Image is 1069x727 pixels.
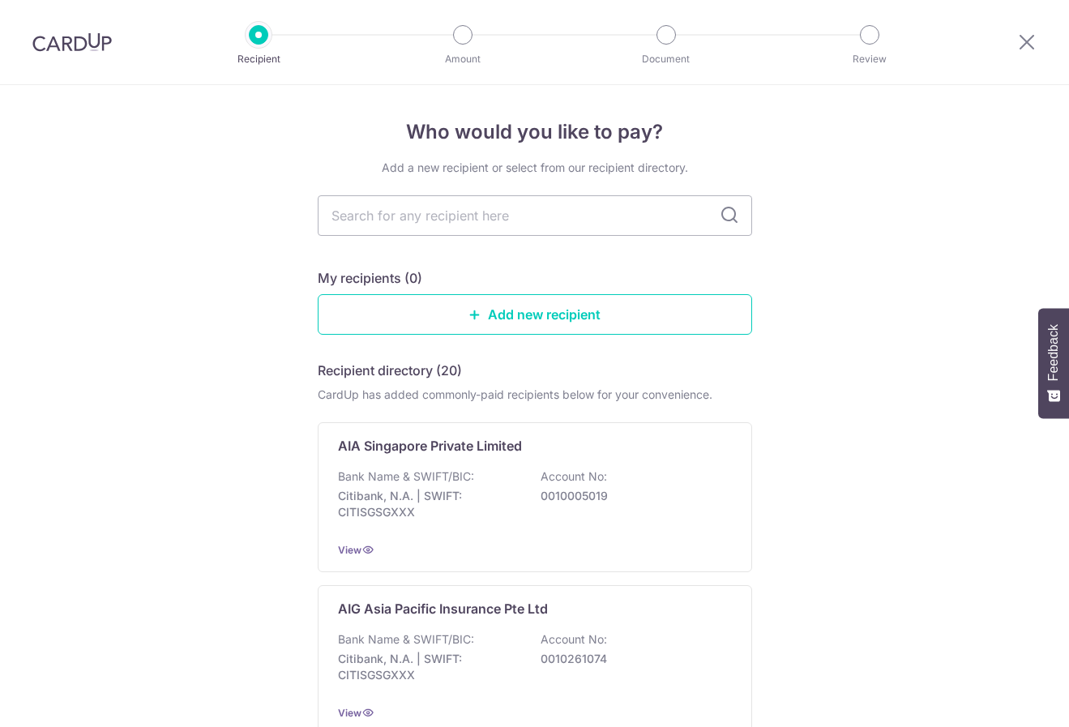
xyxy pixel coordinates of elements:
[1046,324,1061,381] span: Feedback
[541,468,607,485] p: Account No:
[318,294,752,335] a: Add new recipient
[338,707,361,719] a: View
[338,544,361,556] a: View
[810,51,930,67] p: Review
[541,631,607,648] p: Account No:
[1038,308,1069,418] button: Feedback - Show survey
[32,32,112,52] img: CardUp
[318,361,462,380] h5: Recipient directory (20)
[338,599,548,618] p: AIG Asia Pacific Insurance Pte Ltd
[318,118,752,147] h4: Who would you like to pay?
[318,195,752,236] input: Search for any recipient here
[338,488,520,520] p: Citibank, N.A. | SWIFT: CITISGSGXXX
[541,651,722,667] p: 0010261074
[606,51,726,67] p: Document
[318,160,752,176] div: Add a new recipient or select from our recipient directory.
[338,436,522,455] p: AIA Singapore Private Limited
[199,51,319,67] p: Recipient
[318,387,752,403] div: CardUp has added commonly-paid recipients below for your convenience.
[338,631,474,648] p: Bank Name & SWIFT/BIC:
[338,651,520,683] p: Citibank, N.A. | SWIFT: CITISGSGXXX
[403,51,523,67] p: Amount
[318,268,422,288] h5: My recipients (0)
[541,488,722,504] p: 0010005019
[338,468,474,485] p: Bank Name & SWIFT/BIC:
